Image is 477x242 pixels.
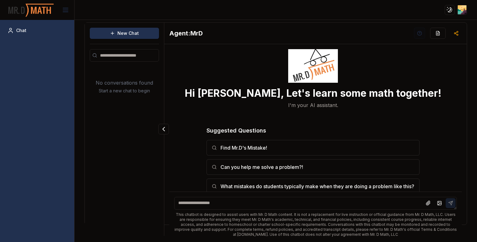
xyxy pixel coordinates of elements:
img: PromptOwl [8,2,54,18]
h3: Suggested Questions [207,126,420,135]
button: Collapse panel [158,124,169,134]
div: This chatbot is designed to assist users with Mr. D Math content. It is not a replacement for liv... [174,212,457,237]
p: Start a new chat to begin [99,88,150,94]
button: Help Videos [414,28,425,39]
button: Fill Questions [430,28,446,39]
p: No conversations found [96,79,153,86]
button: Can you help me solve a problem?! [207,159,420,175]
span: Chat [16,27,26,34]
button: What mistakes do students typically make when they are doing a problem like this? [207,179,420,194]
button: New Chat [90,28,159,39]
a: Chat [5,25,69,36]
h2: MrD [169,29,203,38]
p: I'm your AI assistant. [288,101,338,109]
img: Welcome Owl [288,21,338,82]
button: Find Mr.D's Mistake! [207,140,420,156]
img: ACg8ocLotX0KEEdtl_KUae3EfNN-8PLYwkQiyzm3_zBetNlDvcPmOOQ=s96-c [458,5,467,14]
h3: Hi [PERSON_NAME], Let's learn some math together! [185,88,442,99]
